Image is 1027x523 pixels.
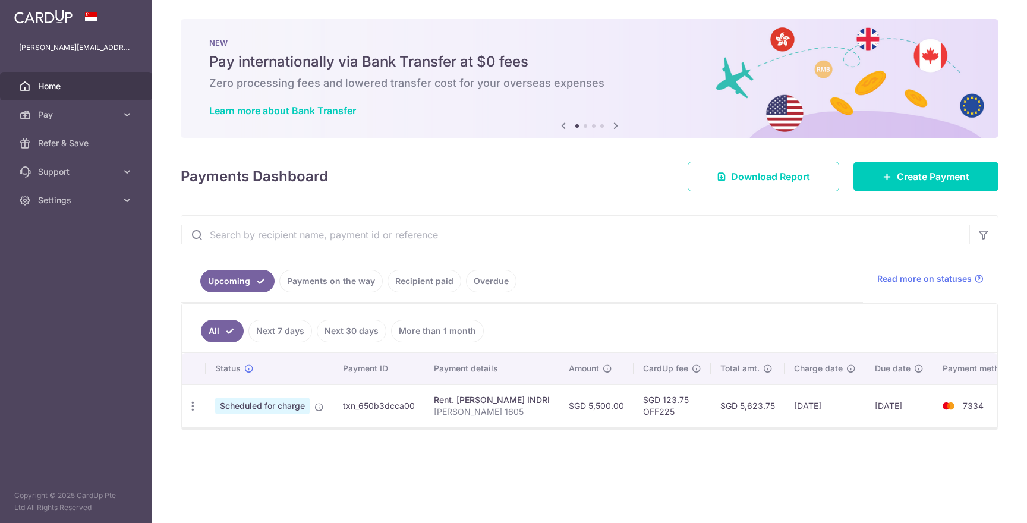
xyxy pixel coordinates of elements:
[875,363,911,374] span: Due date
[794,363,843,374] span: Charge date
[279,270,383,292] a: Payments on the way
[333,353,424,384] th: Payment ID
[201,320,244,342] a: All
[215,363,241,374] span: Status
[215,398,310,414] span: Scheduled for charge
[388,270,461,292] a: Recipient paid
[466,270,516,292] a: Overdue
[209,76,970,90] h6: Zero processing fees and lowered transfer cost for your overseas expenses
[391,320,484,342] a: More than 1 month
[434,394,550,406] div: Rent. [PERSON_NAME] INDRI
[181,166,328,187] h4: Payments Dashboard
[963,401,984,411] span: 7334
[38,137,116,149] span: Refer & Save
[720,363,760,374] span: Total amt.
[38,80,116,92] span: Home
[877,273,972,285] span: Read more on statuses
[731,169,810,184] span: Download Report
[248,320,312,342] a: Next 7 days
[424,353,559,384] th: Payment details
[897,169,969,184] span: Create Payment
[38,166,116,178] span: Support
[937,399,960,413] img: Bank Card
[38,109,116,121] span: Pay
[785,384,865,427] td: [DATE]
[181,216,969,254] input: Search by recipient name, payment id or reference
[877,273,984,285] a: Read more on statuses
[19,42,133,53] p: [PERSON_NAME][EMAIL_ADDRESS][DOMAIN_NAME]
[317,320,386,342] a: Next 30 days
[209,52,970,71] h5: Pay internationally via Bank Transfer at $0 fees
[643,363,688,374] span: CardUp fee
[688,162,839,191] a: Download Report
[200,270,275,292] a: Upcoming
[933,353,1023,384] th: Payment method
[853,162,998,191] a: Create Payment
[14,10,73,24] img: CardUp
[209,105,356,116] a: Learn more about Bank Transfer
[209,38,970,48] p: NEW
[559,384,634,427] td: SGD 5,500.00
[569,363,599,374] span: Amount
[181,19,998,138] img: Bank transfer banner
[434,406,550,418] p: [PERSON_NAME] 1605
[711,384,785,427] td: SGD 5,623.75
[865,384,933,427] td: [DATE]
[333,384,424,427] td: txn_650b3dcca00
[38,194,116,206] span: Settings
[634,384,711,427] td: SGD 123.75 OFF225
